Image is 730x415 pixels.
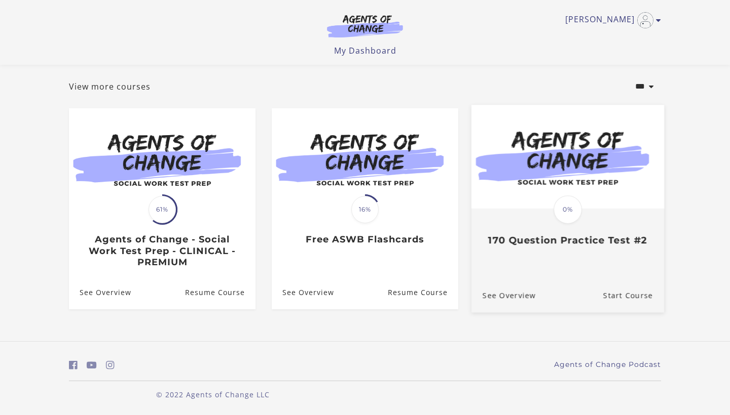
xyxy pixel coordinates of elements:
[554,195,582,224] span: 0%
[483,234,653,246] h3: 170 Question Practice Test #2
[282,234,447,245] h3: Free ASWB Flashcards
[351,196,379,223] span: 16%
[69,360,78,370] i: https://www.facebook.com/groups/aswbtestprep (Open in a new window)
[69,389,357,400] p: © 2022 Agents of Change LLC
[69,80,151,93] a: View more courses
[87,360,97,370] i: https://www.youtube.com/c/AgentsofChangeTestPrepbyMeaganMitchell (Open in a new window)
[471,278,536,312] a: 170 Question Practice Test #2: See Overview
[185,276,255,309] a: Agents of Change - Social Work Test Prep - CLINICAL - PREMIUM: Resume Course
[272,276,334,309] a: Free ASWB Flashcards: See Overview
[69,276,131,309] a: Agents of Change - Social Work Test Prep - CLINICAL - PREMIUM: See Overview
[80,234,244,268] h3: Agents of Change - Social Work Test Prep - CLINICAL - PREMIUM
[149,196,176,223] span: 61%
[334,45,396,56] a: My Dashboard
[388,276,458,309] a: Free ASWB Flashcards: Resume Course
[565,12,656,28] a: Toggle menu
[106,360,115,370] i: https://www.instagram.com/agentsofchangeprep/ (Open in a new window)
[603,278,664,312] a: 170 Question Practice Test #2: Resume Course
[87,358,97,372] a: https://www.youtube.com/c/AgentsofChangeTestPrepbyMeaganMitchell (Open in a new window)
[106,358,115,372] a: https://www.instagram.com/agentsofchangeprep/ (Open in a new window)
[316,14,414,37] img: Agents of Change Logo
[554,359,661,370] a: Agents of Change Podcast
[69,358,78,372] a: https://www.facebook.com/groups/aswbtestprep (Open in a new window)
